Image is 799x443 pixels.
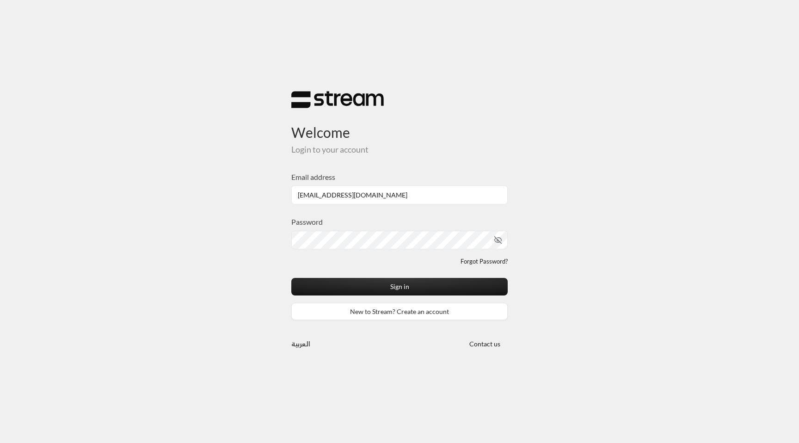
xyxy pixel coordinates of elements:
[291,303,508,320] a: New to Stream? Create an account
[291,109,508,141] h3: Welcome
[291,91,384,109] img: Stream Logo
[291,216,323,228] label: Password
[461,257,508,266] a: Forgot Password?
[291,145,508,155] h5: Login to your account
[291,335,310,352] a: العربية
[291,185,508,204] input: Type your email here
[461,340,508,348] a: Contact us
[461,335,508,352] button: Contact us
[291,172,335,183] label: Email address
[490,232,506,248] button: toggle password visibility
[291,278,508,295] button: Sign in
